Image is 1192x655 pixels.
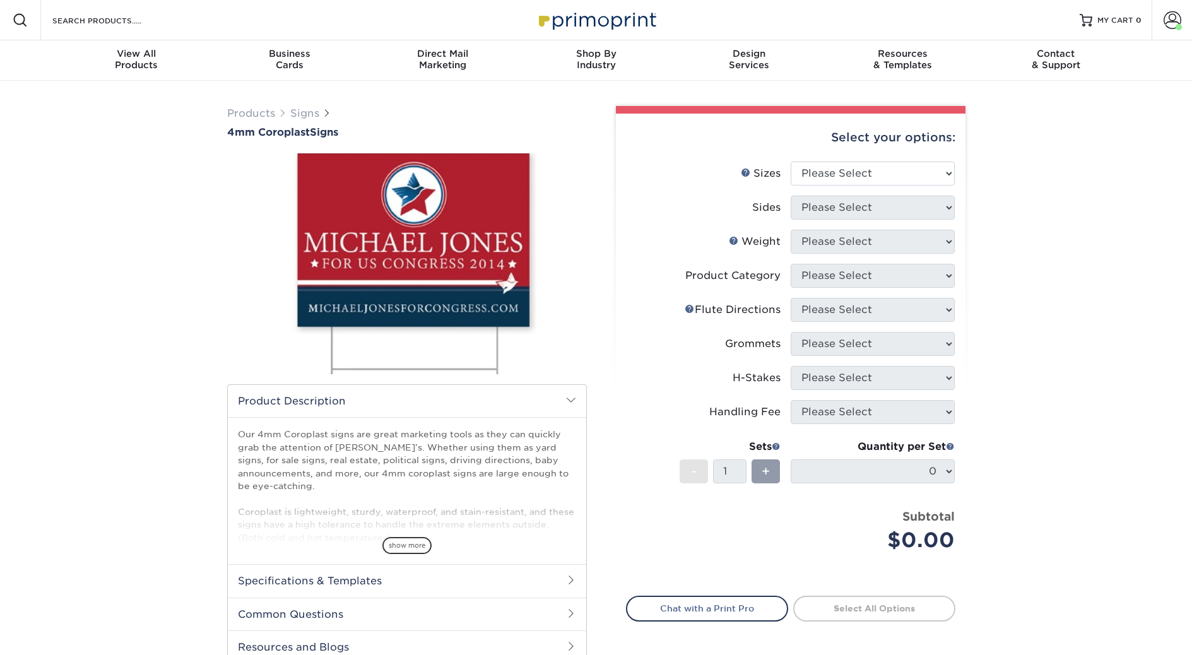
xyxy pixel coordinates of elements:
[519,48,673,59] span: Shop By
[725,336,781,351] div: Grommets
[979,48,1133,71] div: & Support
[228,564,586,597] h2: Specifications & Templates
[685,268,781,283] div: Product Category
[680,439,781,454] div: Sets
[228,385,586,417] h2: Product Description
[227,126,310,138] span: 4mm Coroplast
[709,404,781,420] div: Handling Fee
[691,462,697,481] span: -
[793,596,955,621] a: Select All Options
[826,40,979,81] a: Resources& Templates
[213,48,366,71] div: Cards
[227,107,275,119] a: Products
[1136,16,1142,25] span: 0
[533,6,659,33] img: Primoprint
[673,48,826,59] span: Design
[60,40,213,81] a: View AllProducts
[228,598,586,630] h2: Common Questions
[673,40,826,81] a: DesignServices
[762,462,770,481] span: +
[729,234,781,249] div: Weight
[60,48,213,59] span: View All
[979,40,1133,81] a: Contact& Support
[673,48,826,71] div: Services
[733,370,781,386] div: H-Stakes
[213,40,366,81] a: BusinessCards
[227,126,587,138] h1: Signs
[366,40,519,81] a: Direct MailMarketing
[626,114,955,162] div: Select your options:
[366,48,519,71] div: Marketing
[1097,15,1133,26] span: MY CART
[741,166,781,181] div: Sizes
[213,48,366,59] span: Business
[519,48,673,71] div: Industry
[791,439,955,454] div: Quantity per Set
[366,48,519,59] span: Direct Mail
[60,48,213,71] div: Products
[685,302,781,317] div: Flute Directions
[800,525,955,555] div: $0.00
[752,200,781,215] div: Sides
[979,48,1133,59] span: Contact
[382,537,432,554] span: show more
[626,596,788,621] a: Chat with a Print Pro
[51,13,174,28] input: SEARCH PRODUCTS.....
[227,139,587,388] img: 4mm Coroplast 01
[519,40,673,81] a: Shop ByIndustry
[290,107,319,119] a: Signs
[826,48,979,71] div: & Templates
[902,509,955,523] strong: Subtotal
[826,48,979,59] span: Resources
[227,126,587,138] a: 4mm CoroplastSigns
